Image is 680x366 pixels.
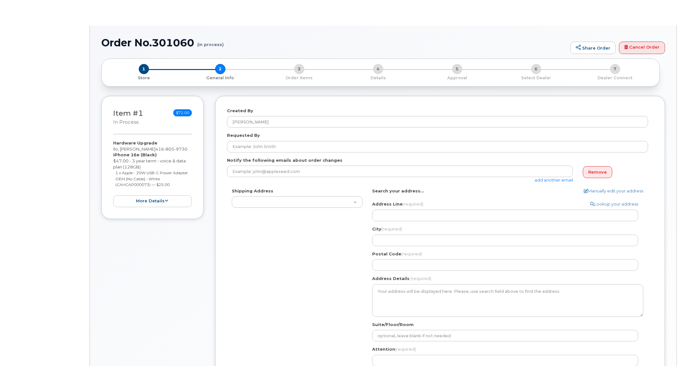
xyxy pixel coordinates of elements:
label: Address Details [372,276,410,282]
span: (required) [401,251,422,256]
span: (required) [403,201,423,206]
label: Created By [227,108,253,114]
small: in process [113,119,138,125]
button: more details [113,195,192,207]
strong: iPhone 16e (Black) [113,152,157,157]
div: Ilo, [PERSON_NAME] $47.00 - 3 year term - voice & data plan (128GB) [113,140,192,207]
input: optional, leave blank if not needed [372,330,638,341]
span: (required) [395,347,416,352]
label: Requested By [227,132,260,138]
span: 1 [139,64,149,74]
span: 805 [164,146,174,152]
p: Store [109,75,178,81]
a: Cancel Order [619,42,665,54]
span: (required) [381,226,402,231]
label: City [372,226,402,232]
input: Example: john@appleseed.com [227,166,573,177]
small: (in process) [197,37,224,47]
small: 1 x Apple - 20W USB-C Power Adapter OEM [No Cable] - White (CAHCAP000073) — $25.00 [115,170,188,187]
span: 9730 [174,146,187,152]
h3: Item #1 [113,109,143,126]
a: add another email [535,177,573,183]
a: 1 Store [107,74,181,81]
strong: Hardware Upgrade [113,140,157,145]
span: (required) [410,276,431,281]
a: Remove [583,166,612,178]
label: Postal Code [372,251,422,257]
label: Notify the following emails about order changes [227,157,342,163]
span: $72.00 [173,109,192,116]
label: Search your address... [372,188,424,194]
a: Lookup your address [590,201,638,207]
input: Example: John Smith [227,141,648,152]
label: Suite/Floor/Room [372,322,414,328]
a: Share Order [570,42,616,54]
span: 416 [155,146,187,152]
label: Address Line [372,201,423,207]
h1: Order No.301060 [101,37,567,48]
label: Attention [372,346,416,352]
a: Manually edit your address [584,188,643,194]
label: Shipping Address [232,188,273,194]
